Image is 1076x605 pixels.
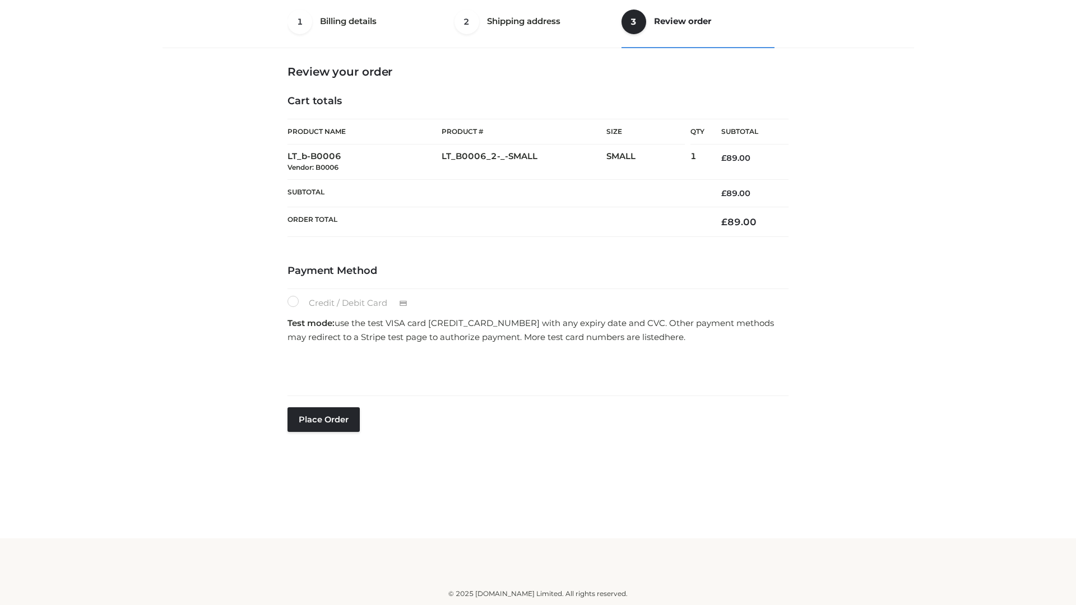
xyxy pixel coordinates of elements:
span: £ [721,188,726,198]
a: here [665,332,684,342]
iframe: Secure payment input frame [285,348,786,389]
small: Vendor: B0006 [287,163,338,171]
img: Credit / Debit Card [393,297,414,310]
p: use the test VISA card [CREDIT_CARD_NUMBER] with any expiry date and CVC. Other payment methods m... [287,316,789,345]
strong: Test mode: [287,318,335,328]
span: £ [721,153,726,163]
bdi: 89.00 [721,216,757,227]
td: LT_B0006_2-_-SMALL [442,145,606,180]
div: © 2025 [DOMAIN_NAME] Limited. All rights reserved. [166,588,910,599]
th: Size [606,119,685,145]
bdi: 89.00 [721,188,750,198]
td: 1 [690,145,704,180]
h4: Cart totals [287,95,789,108]
td: SMALL [606,145,690,180]
th: Subtotal [704,119,789,145]
label: Credit / Debit Card [287,296,419,310]
span: £ [721,216,727,227]
th: Product Name [287,119,442,145]
h4: Payment Method [287,265,789,277]
th: Order Total [287,207,704,237]
th: Product # [442,119,606,145]
th: Subtotal [287,179,704,207]
bdi: 89.00 [721,153,750,163]
th: Qty [690,119,704,145]
button: Place order [287,407,360,432]
td: LT_b-B0006 [287,145,442,180]
h3: Review your order [287,65,789,78]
